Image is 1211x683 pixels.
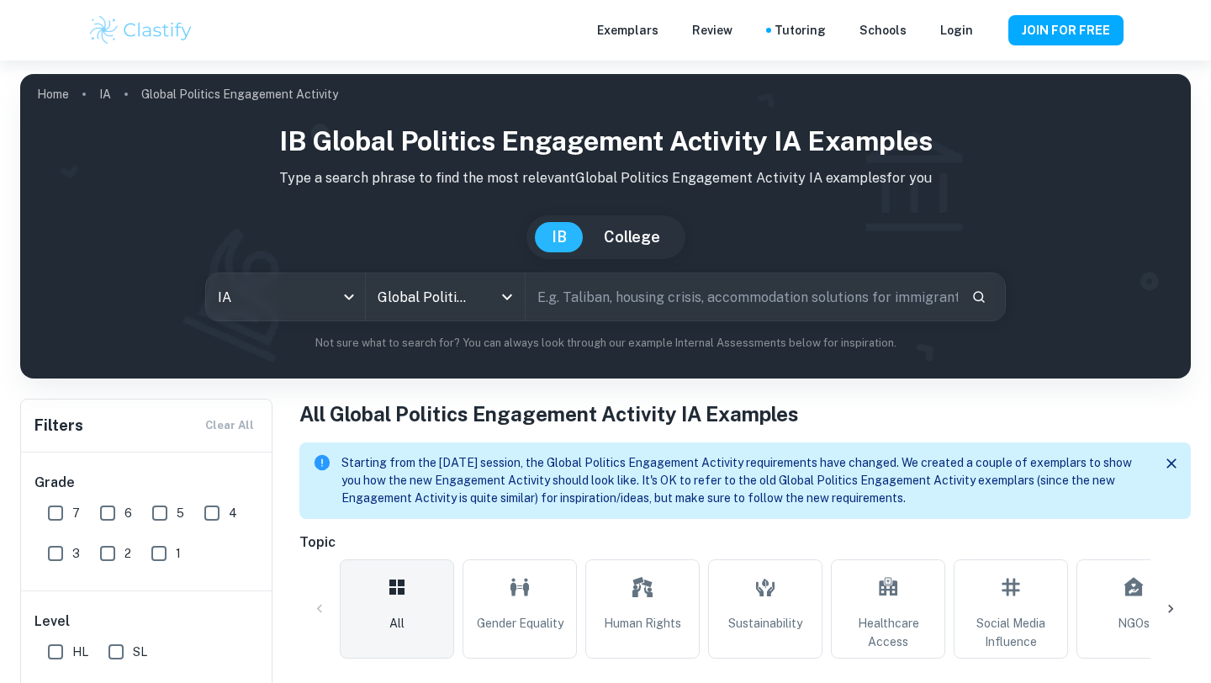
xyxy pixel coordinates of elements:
[72,544,80,563] span: 3
[87,13,194,47] img: Clastify logo
[34,414,83,437] h6: Filters
[604,614,681,633] span: Human Rights
[859,21,907,40] a: Schools
[176,544,181,563] span: 1
[587,222,677,252] button: College
[986,26,995,34] button: Help and Feedback
[34,121,1177,161] h1: IB Global Politics Engagement Activity IA examples
[34,473,260,493] h6: Grade
[206,273,365,320] div: IA
[299,532,1191,553] h6: Topic
[1159,451,1184,476] button: Close
[229,504,237,522] span: 4
[692,21,732,40] p: Review
[961,614,1060,651] span: Social Media Influence
[535,222,584,252] button: IB
[299,399,1191,429] h1: All Global Politics Engagement Activity IA Examples
[177,504,184,522] span: 5
[477,614,563,633] span: Gender Equality
[728,614,802,633] span: Sustainability
[34,612,260,632] h6: Level
[389,614,405,633] span: All
[141,85,338,103] p: Global Politics Engagement Activity
[133,643,147,661] span: SL
[775,21,826,40] a: Tutoring
[124,544,131,563] span: 2
[1118,614,1150,633] span: NGOs
[1008,15,1124,45] button: JOIN FOR FREE
[965,283,993,311] button: Search
[37,82,69,106] a: Home
[34,335,1177,352] p: Not sure what to search for? You can always look through our example Internal Assessments below f...
[341,454,1145,507] p: Starting from the [DATE] session, the Global Politics Engagement Activity requirements have chang...
[20,74,1191,379] img: profile cover
[940,21,973,40] a: Login
[597,21,658,40] p: Exemplars
[526,273,958,320] input: E.g. Taliban, housing crisis, accommodation solutions for immigrants...
[495,285,519,309] button: Open
[838,614,938,651] span: Healthcare Access
[34,168,1177,188] p: Type a search phrase to find the most relevant Global Politics Engagement Activity IA examples fo...
[99,82,111,106] a: IA
[124,504,132,522] span: 6
[72,504,80,522] span: 7
[72,643,88,661] span: HL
